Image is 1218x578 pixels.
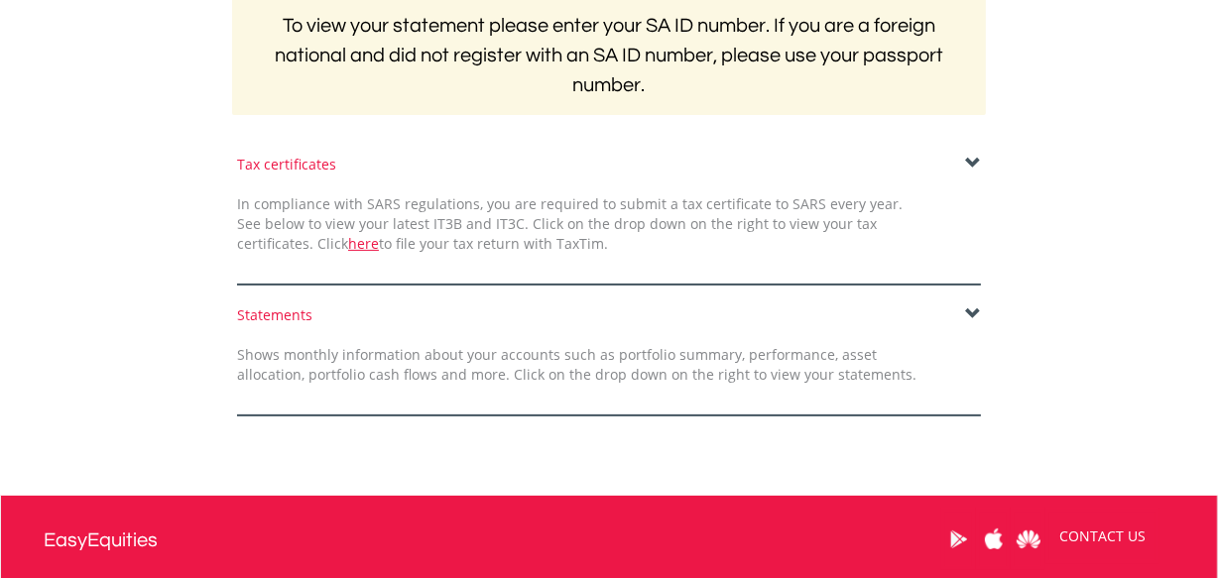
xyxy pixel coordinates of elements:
span: In compliance with SARS regulations, you are required to submit a tax certificate to SARS every y... [237,194,903,253]
a: here [348,234,379,253]
a: Google Play [941,509,976,570]
a: CONTACT US [1045,509,1159,564]
span: Click to file your tax return with TaxTim. [317,234,608,253]
div: Statements [237,305,981,325]
div: Tax certificates [237,155,981,174]
a: Apple [976,509,1011,570]
a: Huawei [1011,509,1045,570]
div: Shows monthly information about your accounts such as portfolio summary, performance, asset alloc... [222,345,931,385]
